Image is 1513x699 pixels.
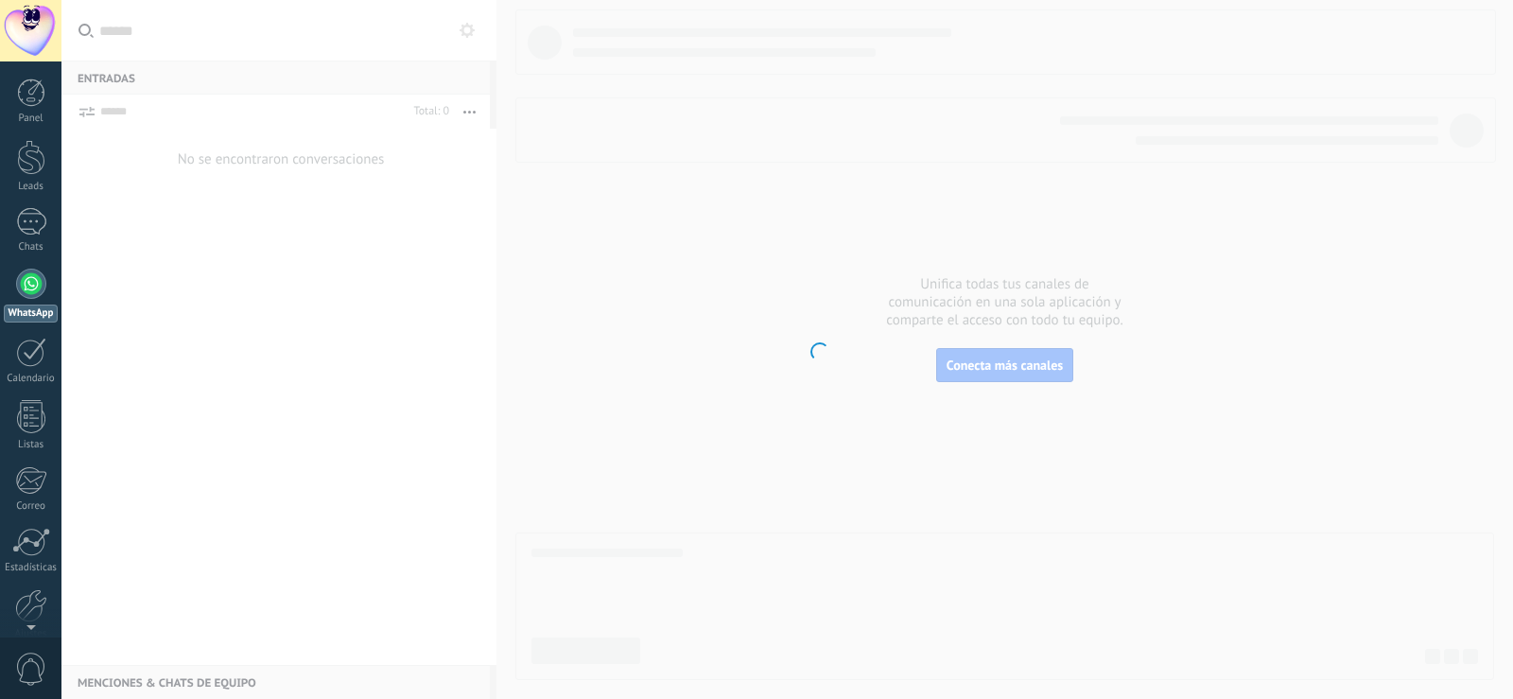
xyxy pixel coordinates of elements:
div: WhatsApp [4,305,58,323]
div: Calendario [4,373,59,385]
div: Correo [4,500,59,513]
div: Estadísticas [4,562,59,574]
div: Leads [4,181,59,193]
div: Chats [4,241,59,253]
div: Panel [4,113,59,125]
div: Listas [4,439,59,451]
